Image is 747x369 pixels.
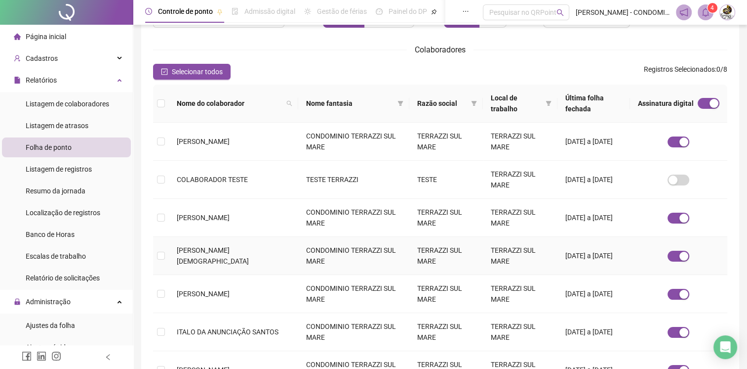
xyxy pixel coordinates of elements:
span: Painel do DP [389,7,427,15]
td: CONDOMINIO TERRAZZI SUL MARE [298,237,410,275]
span: instagram [51,351,61,361]
span: Administração [26,298,71,306]
td: [DATE] a [DATE] [557,123,630,161]
td: TERRAZZI SUL MARE [409,313,483,351]
span: Local de trabalho [491,92,541,114]
th: Última folha fechada [557,85,630,123]
td: TERRAZZI SUL MARE [409,123,483,161]
span: [PERSON_NAME] - CONDOMINIO TERRAZZI SUL MARE [575,7,669,18]
td: TERRAZZI SUL MARE [483,275,557,313]
span: lock [14,298,21,305]
td: CONDOMINIO TERRAZZI SUL MARE [298,123,410,161]
span: search [556,9,564,16]
td: CONDOMINIO TERRAZZI SUL MARE [298,199,410,237]
span: file [14,77,21,84]
span: Razão social [417,98,467,109]
span: facebook [22,351,32,361]
span: home [14,33,21,40]
span: [PERSON_NAME][DEMOGRAPHIC_DATA] [177,246,249,265]
div: Open Intercom Messenger [713,335,737,359]
span: Colaboradores [415,45,466,54]
span: ITALO DA ANUNCIAÇÃO SANTOS [177,328,278,336]
td: TERRAZZI SUL MARE [483,313,557,351]
td: CONDOMINIO TERRAZZI SUL MARE [298,275,410,313]
span: Admissão digital [244,7,295,15]
span: Escalas de trabalho [26,252,86,260]
span: Cadastros [26,54,58,62]
td: TERRAZZI SUL MARE [409,275,483,313]
span: Assinatura digital [638,98,694,109]
span: Nome fantasia [306,98,394,109]
td: [DATE] a [DATE] [557,199,630,237]
span: Relatórios [26,76,57,84]
span: : 0 / 8 [644,64,727,80]
span: bell [701,8,710,17]
span: Controle de ponto [158,7,213,15]
span: [PERSON_NAME] [177,290,230,298]
span: sun [304,8,311,15]
span: file-done [232,8,238,15]
td: TERRAZZI SUL MARE [483,161,557,199]
span: search [284,96,294,111]
span: Resumo da jornada [26,187,85,195]
td: TESTE [409,161,483,199]
td: TERRAZZI SUL MARE [409,199,483,237]
span: filter [469,96,479,111]
span: filter [397,100,403,106]
span: ellipsis [462,8,469,15]
td: TERRAZZI SUL MARE [483,199,557,237]
img: 90818 [720,5,735,20]
span: clock-circle [145,8,152,15]
span: linkedin [37,351,46,361]
sup: 4 [708,3,717,13]
span: Registros Selecionados [644,65,715,73]
span: user-add [14,55,21,62]
span: Ajustes da folha [26,322,75,329]
td: [DATE] a [DATE] [557,313,630,351]
span: left [105,354,112,361]
span: [PERSON_NAME] [177,138,230,145]
span: filter [544,91,553,116]
td: [DATE] a [DATE] [557,161,630,199]
span: filter [546,100,551,106]
span: Listagem de colaboradores [26,100,109,108]
td: TERRAZZI SUL MARE [409,237,483,275]
span: pushpin [431,9,437,15]
span: Página inicial [26,33,66,41]
span: notification [679,8,688,17]
td: [DATE] a [DATE] [557,275,630,313]
span: Listagem de atrasos [26,122,88,130]
button: Selecionar todos [153,64,231,80]
span: Localização de registros [26,209,100,217]
td: TERRAZZI SUL MARE [483,237,557,275]
td: CONDOMINIO TERRAZZI SUL MARE [298,313,410,351]
td: [DATE] a [DATE] [557,237,630,275]
span: 4 [710,4,714,11]
span: Ajustes rápidos [26,343,73,351]
td: TESTE TERRAZZI [298,161,410,199]
span: Nome do colaborador [177,98,282,109]
span: check-square [161,68,168,75]
span: dashboard [376,8,383,15]
span: Folha de ponto [26,143,72,151]
span: Selecionar todos [172,66,223,77]
span: Listagem de registros [26,165,92,173]
span: Relatório de solicitações [26,274,100,282]
span: [PERSON_NAME] [177,214,230,222]
span: COLABORADOR TESTE [177,176,248,184]
span: Gestão de férias [317,7,367,15]
span: filter [471,100,477,106]
span: filter [395,96,405,111]
span: pushpin [217,9,223,15]
span: Banco de Horas [26,231,75,238]
span: search [286,100,292,106]
td: TERRAZZI SUL MARE [483,123,557,161]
